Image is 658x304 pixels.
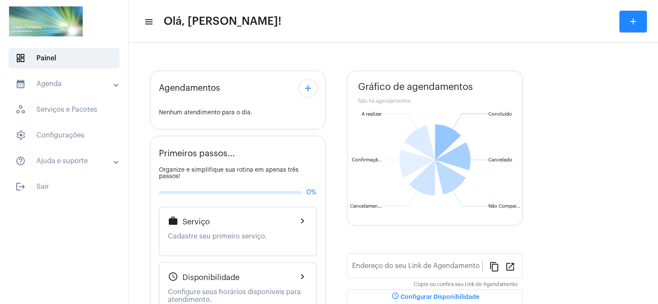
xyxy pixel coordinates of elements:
[488,158,512,162] text: Cancelado
[489,261,499,271] mat-icon: content_copy
[168,232,308,240] p: Cadastre seu primeiro serviço.
[159,110,317,116] div: Nenhum atendimento para o dia.
[362,112,382,116] text: A realizar
[15,182,26,192] mat-icon: sidenav icon
[159,83,220,93] span: Agendamentos
[5,74,128,94] mat-expansion-panel-header: sidenav iconAgenda
[350,204,382,209] text: Cancelamen...
[9,176,120,197] span: Sair
[297,216,308,226] mat-icon: chevron_right
[15,130,26,140] span: sidenav icon
[182,273,239,282] span: Disponibilidade
[182,218,210,226] span: Serviço
[505,261,515,271] mat-icon: open_in_new
[168,216,178,226] mat-icon: work
[390,294,479,300] span: Configurar Disponibilidade
[628,16,638,27] mat-icon: add
[164,15,281,28] span: Olá, [PERSON_NAME]!
[7,4,85,39] img: ad486f29-800c-4119-1513-e8219dc03dae.png
[9,99,120,120] span: Serviços e Pacotes
[15,156,26,166] mat-icon: sidenav icon
[15,53,26,63] span: sidenav icon
[390,292,401,302] mat-icon: schedule
[15,156,114,166] mat-panel-title: Ajuda e suporte
[144,17,153,27] mat-icon: sidenav icon
[303,83,313,93] mat-icon: add
[168,271,178,282] mat-icon: schedule
[352,158,382,163] text: Confirmaçã...
[159,167,299,179] span: Organize e simplifique sua rotina em apenas três passos!
[159,149,235,158] span: Primeiros passos...
[306,188,317,196] span: 0%
[358,82,473,92] span: Gráfico de agendamentos
[15,79,26,89] mat-icon: sidenav icon
[414,282,517,288] mat-hint: Copie ou confira seu Link de Agendamento
[15,79,114,89] mat-panel-title: Agenda
[488,204,520,209] text: Não Compar...
[9,48,120,69] span: Painel
[488,112,512,116] text: Concluído
[5,151,128,171] mat-expansion-panel-header: sidenav iconAjuda e suporte
[297,271,308,282] mat-icon: chevron_right
[168,288,308,304] p: Configure seus horários disponiveis para atendimento.
[352,264,482,271] input: Link
[15,104,26,115] span: sidenav icon
[9,125,120,146] span: Configurações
